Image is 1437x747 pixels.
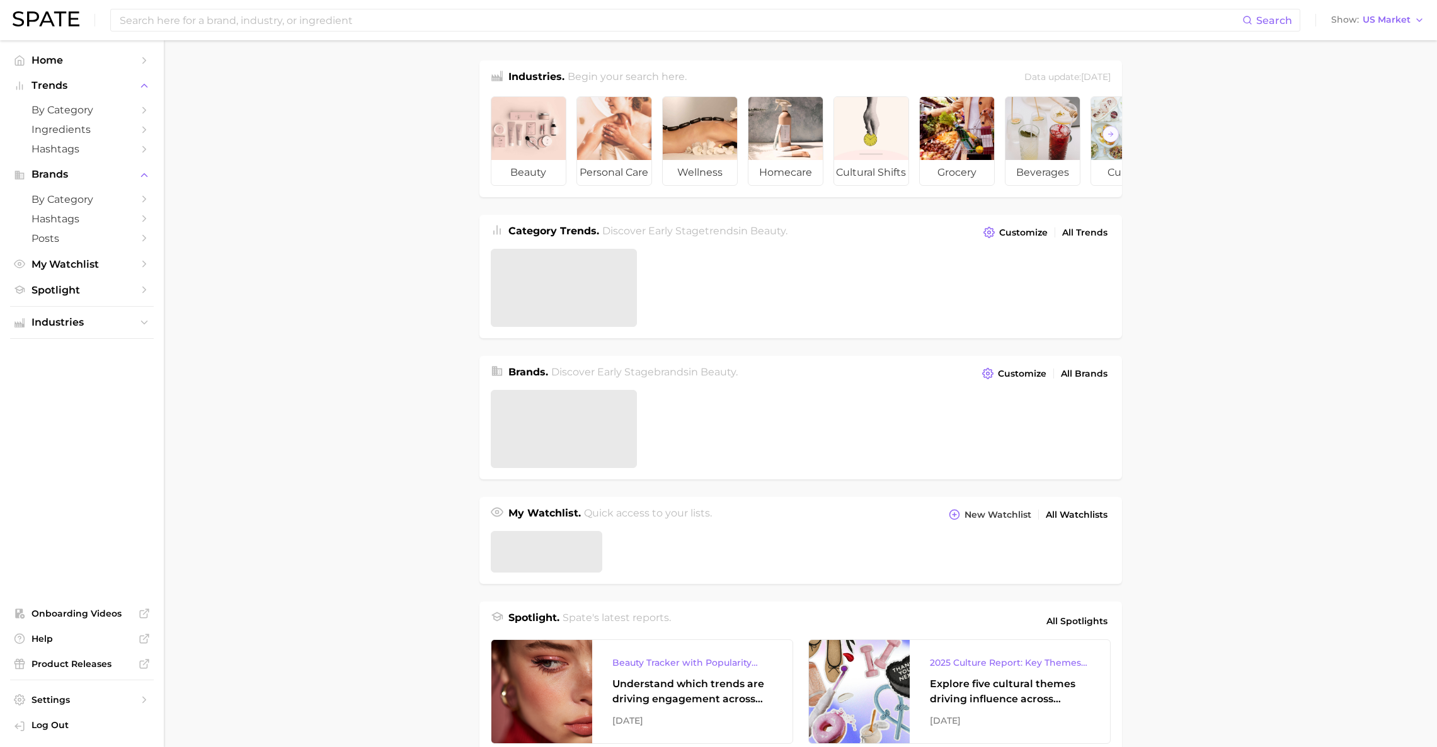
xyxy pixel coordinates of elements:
[920,160,994,185] span: grocery
[612,713,772,728] div: [DATE]
[10,229,154,248] a: Posts
[1043,610,1111,632] a: All Spotlights
[10,76,154,95] button: Trends
[508,610,559,632] h1: Spotlight.
[999,227,1048,238] span: Customize
[10,209,154,229] a: Hashtags
[10,100,154,120] a: by Category
[612,655,772,670] div: Beauty Tracker with Popularity Index
[1062,227,1108,238] span: All Trends
[31,193,132,205] span: by Category
[31,317,132,328] span: Industries
[568,69,687,86] h2: Begin your search here.
[10,139,154,159] a: Hashtags
[31,608,132,619] span: Onboarding Videos
[13,11,79,26] img: SPATE
[31,123,132,135] span: Ingredients
[1102,126,1119,142] button: Scroll Right
[10,604,154,623] a: Onboarding Videos
[750,225,786,237] span: beauty
[491,96,566,186] a: beauty
[1058,365,1111,382] a: All Brands
[946,506,1034,523] button: New Watchlist
[10,120,154,139] a: Ingredients
[10,716,154,737] a: Log out. Currently logged in with e-mail lynne.stewart@mpgllc.com.
[748,160,823,185] span: homecare
[1005,96,1080,186] a: beverages
[31,658,132,670] span: Product Releases
[10,254,154,274] a: My Watchlist
[833,96,909,186] a: cultural shifts
[31,633,132,644] span: Help
[10,50,154,70] a: Home
[930,676,1090,707] div: Explore five cultural themes driving influence across beauty, food, and pop culture.
[10,190,154,209] a: by Category
[508,69,564,86] h1: Industries.
[1331,16,1359,23] span: Show
[965,510,1031,520] span: New Watchlist
[31,143,132,155] span: Hashtags
[663,160,737,185] span: wellness
[10,654,154,673] a: Product Releases
[979,365,1049,382] button: Customize
[576,96,652,186] a: personal care
[808,639,1111,744] a: 2025 Culture Report: Key Themes That Are Shaping Consumer DemandExplore five cultural themes driv...
[1046,510,1108,520] span: All Watchlists
[662,96,738,186] a: wellness
[491,639,793,744] a: Beauty Tracker with Popularity IndexUnderstand which trends are driving engagement across platfor...
[1091,96,1166,186] a: culinary
[508,366,548,378] span: Brands .
[1061,368,1108,379] span: All Brands
[584,506,712,523] h2: Quick access to your lists.
[551,366,738,378] span: Discover Early Stage brands in .
[10,313,154,332] button: Industries
[1043,506,1111,523] a: All Watchlists
[31,284,132,296] span: Spotlight
[1256,14,1292,26] span: Search
[508,225,599,237] span: Category Trends .
[31,213,132,225] span: Hashtags
[1328,12,1428,28] button: ShowUS Market
[10,280,154,300] a: Spotlight
[1005,160,1080,185] span: beverages
[31,104,132,116] span: by Category
[10,629,154,648] a: Help
[834,160,908,185] span: cultural shifts
[31,232,132,244] span: Posts
[31,719,144,731] span: Log Out
[919,96,995,186] a: grocery
[31,694,132,705] span: Settings
[577,160,651,185] span: personal care
[10,690,154,709] a: Settings
[748,96,823,186] a: homecare
[31,80,132,91] span: Trends
[31,54,132,66] span: Home
[118,9,1242,31] input: Search here for a brand, industry, or ingredient
[930,655,1090,670] div: 2025 Culture Report: Key Themes That Are Shaping Consumer Demand
[1059,224,1111,241] a: All Trends
[491,160,566,185] span: beauty
[701,366,736,378] span: beauty
[1363,16,1411,23] span: US Market
[1091,160,1165,185] span: culinary
[508,506,581,523] h1: My Watchlist.
[930,713,1090,728] div: [DATE]
[1024,69,1111,86] div: Data update: [DATE]
[602,225,787,237] span: Discover Early Stage trends in .
[10,165,154,184] button: Brands
[563,610,671,632] h2: Spate's latest reports.
[31,258,132,270] span: My Watchlist
[31,169,132,180] span: Brands
[1046,613,1108,629] span: All Spotlights
[612,676,772,707] div: Understand which trends are driving engagement across platforms in the skin, hair, makeup, and fr...
[998,368,1046,379] span: Customize
[980,224,1050,241] button: Customize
